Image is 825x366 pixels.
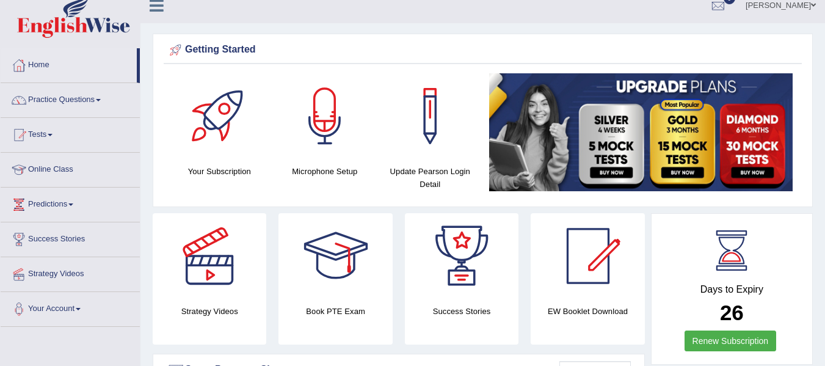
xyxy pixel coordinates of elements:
div: Getting Started [167,41,799,59]
b: 26 [720,301,744,324]
img: small5.jpg [489,73,793,191]
h4: Your Subscription [173,165,266,178]
h4: Microphone Setup [278,165,372,178]
a: Home [1,48,137,79]
a: Predictions [1,188,140,218]
a: Your Account [1,292,140,323]
h4: Success Stories [405,305,518,318]
a: Tests [1,118,140,148]
a: Renew Subscription [685,331,777,351]
a: Strategy Videos [1,257,140,288]
a: Online Class [1,153,140,183]
h4: Days to Expiry [665,284,799,295]
h4: EW Booklet Download [531,305,644,318]
a: Practice Questions [1,83,140,114]
a: Success Stories [1,222,140,253]
h4: Book PTE Exam [278,305,392,318]
h4: Strategy Videos [153,305,266,318]
h4: Update Pearson Login Detail [383,165,477,191]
